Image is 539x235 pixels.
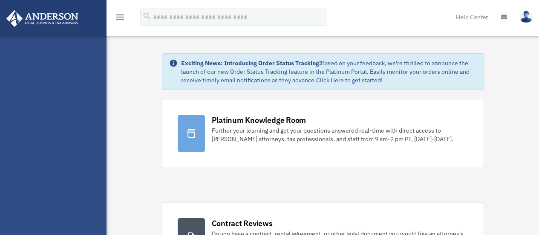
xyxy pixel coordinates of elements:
[162,99,484,168] a: Platinum Knowledge Room Further your learning and get your questions answered real-time with dire...
[115,12,125,22] i: menu
[212,115,306,125] div: Platinum Knowledge Room
[520,11,533,23] img: User Pic
[142,12,152,21] i: search
[115,15,125,22] a: menu
[212,218,273,229] div: Contract Reviews
[181,59,477,84] div: Based on your feedback, we're thrilled to announce the launch of our new Order Status Tracking fe...
[316,76,383,84] a: Click Here to get started!
[181,59,321,67] strong: Exciting News: Introducing Order Status Tracking!
[4,10,81,27] img: Anderson Advisors Platinum Portal
[212,126,468,143] div: Further your learning and get your questions answered real-time with direct access to [PERSON_NAM...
